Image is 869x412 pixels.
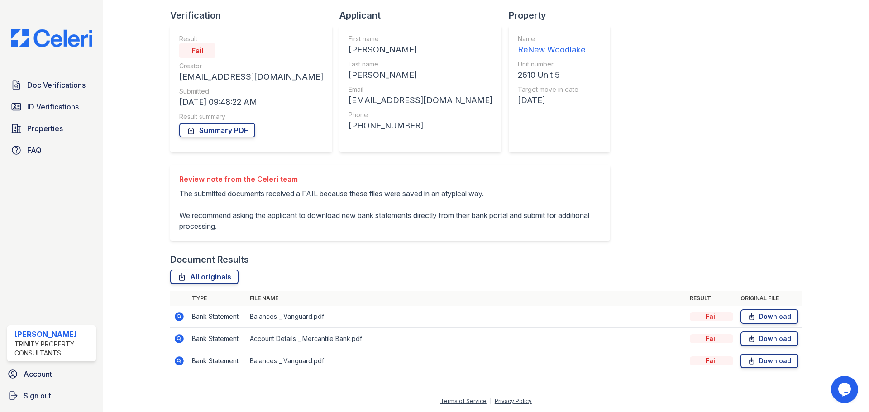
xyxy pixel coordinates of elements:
[246,291,686,306] th: File name
[518,85,585,94] div: Target move in date
[27,80,86,90] span: Doc Verifications
[518,34,585,56] a: Name ReNew Woodlake
[7,76,96,94] a: Doc Verifications
[518,34,585,43] div: Name
[4,387,100,405] a: Sign out
[4,29,100,47] img: CE_Logo_Blue-a8612792a0a2168367f1c8372b55b34899dd931a85d93a1a3d3e32e68fde9ad4.png
[24,369,52,379] span: Account
[349,60,492,69] div: Last name
[27,101,79,112] span: ID Verifications
[179,112,323,121] div: Result summary
[349,85,492,94] div: Email
[179,62,323,71] div: Creator
[7,119,96,137] a: Properties
[349,43,492,56] div: [PERSON_NAME]
[831,376,860,403] iframe: chat widget
[188,306,246,328] td: Bank Statement
[740,309,798,324] a: Download
[518,94,585,107] div: [DATE]
[349,34,492,43] div: First name
[690,356,733,365] div: Fail
[339,9,509,22] div: Applicant
[349,119,492,132] div: [PHONE_NUMBER]
[737,291,802,306] th: Original file
[740,354,798,368] a: Download
[518,60,585,69] div: Unit number
[170,9,339,22] div: Verification
[188,291,246,306] th: Type
[179,87,323,96] div: Submitted
[27,145,42,156] span: FAQ
[686,291,737,306] th: Result
[179,43,215,58] div: Fail
[518,69,585,81] div: 2610 Unit 5
[27,123,63,134] span: Properties
[179,34,323,43] div: Result
[246,328,686,350] td: Account Details _ Mercantile Bank.pdf
[4,365,100,383] a: Account
[188,350,246,372] td: Bank Statement
[170,270,239,284] a: All originals
[179,188,601,232] p: The submitted documents received a FAIL because these files were saved in an atypical way. We rec...
[349,110,492,119] div: Phone
[518,43,585,56] div: ReNew Woodlake
[440,398,487,404] a: Terms of Service
[349,69,492,81] div: [PERSON_NAME]
[188,328,246,350] td: Bank Statement
[24,390,51,401] span: Sign out
[7,141,96,159] a: FAQ
[179,123,255,137] a: Summary PDF
[179,96,323,109] div: [DATE] 09:48:22 AM
[14,340,92,358] div: Trinity Property Consultants
[349,94,492,107] div: [EMAIL_ADDRESS][DOMAIN_NAME]
[495,398,532,404] a: Privacy Policy
[14,329,92,340] div: [PERSON_NAME]
[246,350,686,372] td: Balances _ Vanguard.pdf
[740,331,798,346] a: Download
[7,98,96,116] a: ID Verifications
[179,174,601,185] div: Review note from the Celeri team
[690,334,733,343] div: Fail
[170,253,249,266] div: Document Results
[179,71,323,83] div: [EMAIL_ADDRESS][DOMAIN_NAME]
[690,312,733,321] div: Fail
[509,9,617,22] div: Property
[246,306,686,328] td: Balances _ Vanguard.pdf
[490,398,492,404] div: |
